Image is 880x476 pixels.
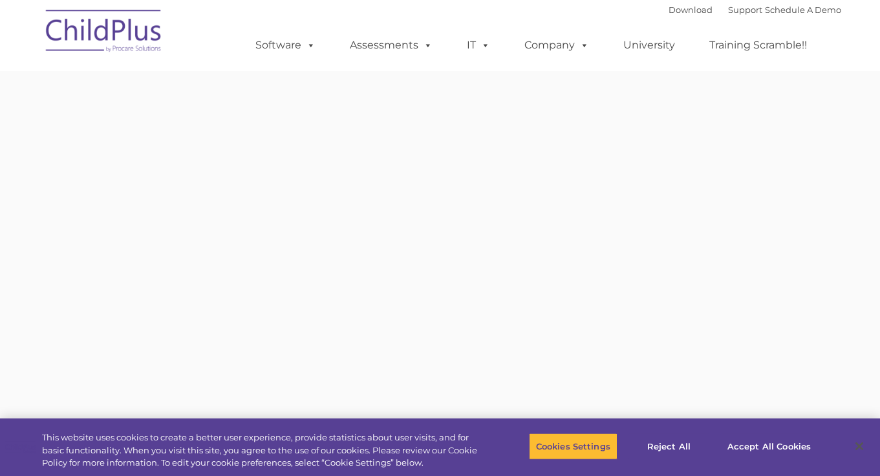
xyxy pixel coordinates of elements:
a: Schedule A Demo [765,5,841,15]
a: IT [454,32,503,58]
button: Accept All Cookies [720,433,818,460]
font: | [669,5,841,15]
button: Reject All [628,433,709,460]
a: Software [242,32,328,58]
button: Close [845,432,874,460]
a: Assessments [337,32,445,58]
div: This website uses cookies to create a better user experience, provide statistics about user visit... [42,431,484,470]
a: Company [511,32,602,58]
button: Cookies Settings [529,433,617,460]
a: Download [669,5,713,15]
a: Training Scramble!! [696,32,820,58]
img: ChildPlus by Procare Solutions [39,1,169,65]
a: Support [728,5,762,15]
a: University [610,32,688,58]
